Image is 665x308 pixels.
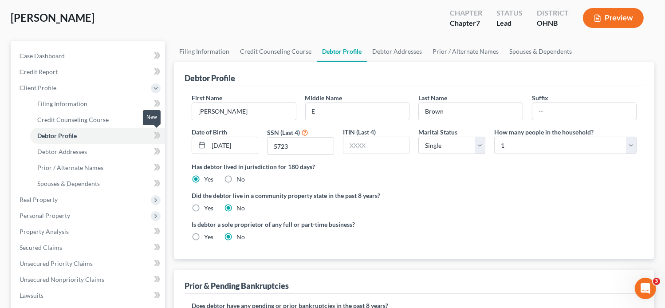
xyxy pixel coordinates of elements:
[30,128,165,144] a: Debtor Profile
[317,41,367,62] a: Debtor Profile
[192,162,637,171] label: Has debtor lived in jurisdiction for 180 days?
[12,272,165,288] a: Unsecured Nonpriority Claims
[450,18,482,28] div: Chapter
[37,132,77,139] span: Debtor Profile
[12,256,165,272] a: Unsecured Priority Claims
[653,278,660,285] span: 3
[20,68,58,75] span: Credit Report
[343,137,409,154] input: XXXX
[236,204,245,213] label: No
[419,103,523,120] input: --
[12,48,165,64] a: Case Dashboard
[532,93,548,103] label: Suffix
[418,127,457,137] label: Marital Status
[174,41,235,62] a: Filing Information
[306,103,409,120] input: M.I
[192,103,296,120] input: --
[192,220,410,229] label: Is debtor a sole proprietor of any full or part-time business?
[204,175,213,184] label: Yes
[305,93,342,103] label: Middle Name
[635,278,656,299] iframe: Intercom live chat
[204,233,213,241] label: Yes
[450,8,482,18] div: Chapter
[12,64,165,80] a: Credit Report
[20,196,58,203] span: Real Property
[537,8,569,18] div: District
[192,191,637,200] label: Did the debtor live in a community property state in the past 8 years?
[20,292,43,299] span: Lawsuits
[192,93,222,103] label: First Name
[12,288,165,304] a: Lawsuits
[20,212,70,219] span: Personal Property
[532,103,636,120] input: --
[20,84,56,91] span: Client Profile
[236,233,245,241] label: No
[496,8,523,18] div: Status
[235,41,317,62] a: Credit Counseling Course
[30,176,165,192] a: Spouses & Dependents
[37,100,87,107] span: Filing Information
[20,276,104,283] span: Unsecured Nonpriority Claims
[37,164,103,171] span: Prior / Alternate Names
[37,116,109,123] span: Credit Counseling Course
[37,148,87,155] span: Debtor Addresses
[427,41,504,62] a: Prior / Alternate Names
[185,73,235,83] div: Debtor Profile
[30,112,165,128] a: Credit Counseling Course
[204,204,213,213] label: Yes
[12,224,165,240] a: Property Analysis
[496,18,523,28] div: Lead
[367,41,427,62] a: Debtor Addresses
[12,240,165,256] a: Secured Claims
[11,11,94,24] span: [PERSON_NAME]
[192,127,227,137] label: Date of Birth
[20,52,65,59] span: Case Dashboard
[20,260,93,267] span: Unsecured Priority Claims
[418,93,447,103] label: Last Name
[143,110,161,125] div: New
[494,127,594,137] label: How many people in the household?
[209,137,258,154] input: MM/DD/YYYY
[30,96,165,112] a: Filing Information
[185,280,289,291] div: Prior & Pending Bankruptcies
[20,228,69,235] span: Property Analysis
[476,19,480,27] span: 7
[30,144,165,160] a: Debtor Addresses
[268,138,334,154] input: XXXX
[30,160,165,176] a: Prior / Alternate Names
[236,175,245,184] label: No
[267,128,300,137] label: SSN (Last 4)
[583,8,644,28] button: Preview
[37,180,100,187] span: Spouses & Dependents
[20,244,62,251] span: Secured Claims
[504,41,577,62] a: Spouses & Dependents
[537,18,569,28] div: OHNB
[343,127,376,137] label: ITIN (Last 4)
